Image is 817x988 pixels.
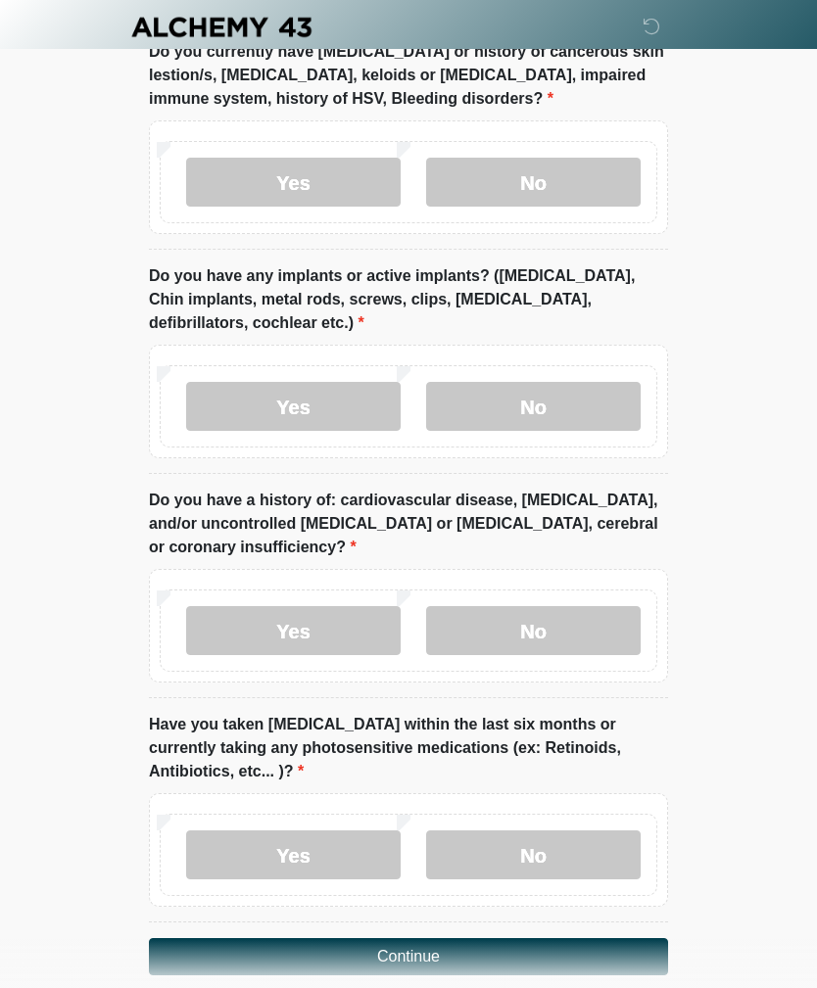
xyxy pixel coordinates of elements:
label: Do you currently have [MEDICAL_DATA] or history of cancerous skin lestion/s, [MEDICAL_DATA], kelo... [149,40,668,111]
label: Yes [186,830,401,879]
img: Alchemy 43 Logo [129,15,313,39]
label: Do you have a history of: cardiovascular disease, [MEDICAL_DATA], and/or uncontrolled [MEDICAL_DA... [149,489,668,559]
label: No [426,830,641,879]
button: Continue [149,938,668,975]
label: Do you have any implants or active implants? ([MEDICAL_DATA], Chin implants, metal rods, screws, ... [149,264,668,335]
label: Yes [186,606,401,655]
label: Yes [186,382,401,431]
label: No [426,606,641,655]
label: Have you taken [MEDICAL_DATA] within the last six months or currently taking any photosensitive m... [149,713,668,783]
label: No [426,158,641,207]
label: No [426,382,641,431]
label: Yes [186,158,401,207]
